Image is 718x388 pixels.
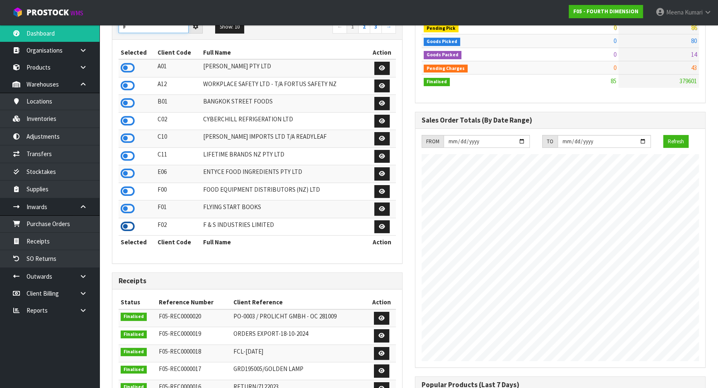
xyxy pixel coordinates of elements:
nav: Page navigation [264,20,396,35]
span: Finalised [121,313,147,321]
td: [PERSON_NAME] IMPORTS LTD T/A READYLEAF [201,130,368,148]
span: F05-REC0000017 [159,365,201,373]
td: LIFETIME BRANDS NZ PTY LTD [201,147,368,165]
td: F00 [155,183,201,200]
span: PO-0003 / PROLICHT GMBH - OC 281009 [233,312,337,320]
td: A12 [155,77,201,95]
span: 0 [614,64,616,72]
h3: Receipts [119,277,396,285]
th: Action [367,296,396,309]
td: WORKPLACE SAFETY LTD - T/A FORTUS SAFETY NZ [201,77,368,95]
span: Finalised [121,348,147,356]
button: Refresh [663,135,689,148]
td: ENTYCE FOOD INGREDIENTS PTY LTD [201,165,368,183]
div: FROM [422,135,444,148]
td: CYBERCHILL REFRIGERATION LTD [201,112,368,130]
span: F05-REC0000019 [159,330,201,337]
div: TO [542,135,558,148]
td: C11 [155,147,201,165]
th: Full Name [201,236,368,249]
td: E06 [155,165,201,183]
th: Full Name [201,46,368,59]
h3: Sales Order Totals (By Date Range) [422,116,699,124]
span: Finalised [121,366,147,374]
span: Finalised [424,78,450,86]
span: Goods Picked [424,38,460,46]
span: Pending Pick [424,24,458,33]
td: BANGKOK STREET FOODS [201,95,368,113]
span: Finalised [121,330,147,339]
input: Search clients [119,20,189,33]
span: Kumari [685,8,703,16]
span: 43 [691,64,697,72]
td: F01 [155,200,201,218]
span: 0 [614,24,616,31]
strong: F05 - FOURTH DIMENSION [573,8,638,15]
td: F02 [155,218,201,236]
a: ← [332,20,347,34]
a: 2 [358,20,370,34]
th: Action [368,236,396,249]
span: GRD195005/GOLDEN LAMP [233,365,303,373]
th: Client Code [155,46,201,59]
span: F05-REC0000020 [159,312,201,320]
span: 379601 [679,77,697,85]
th: Status [119,296,157,309]
a: 3 [370,20,382,34]
td: F & S INDUSTRIES LIMITED [201,218,368,236]
span: 14 [691,51,697,58]
span: 86 [691,24,697,31]
small: WMS [70,9,83,17]
span: F05-REC0000018 [159,347,201,355]
span: 0 [614,37,616,45]
span: Goods Packed [424,51,461,59]
img: cube-alt.png [12,7,23,17]
td: C10 [155,130,201,148]
button: Show: 10 [215,20,244,34]
th: Action [368,46,396,59]
td: A01 [155,59,201,77]
span: 80 [691,37,697,45]
th: Selected [119,46,155,59]
span: ORDERS EXPORT-18-10-2024 [233,330,308,337]
td: B01 [155,95,201,113]
span: 0 [614,51,616,58]
a: → [381,20,396,34]
a: F05 - FOURTH DIMENSION [569,5,643,18]
td: C02 [155,112,201,130]
th: Client Code [155,236,201,249]
span: 85 [611,77,616,85]
span: Pending Charges [424,65,468,73]
span: Meena [666,8,684,16]
th: Client Reference [231,296,367,309]
span: ProStock [27,7,69,18]
td: FOOD EQUIPMENT DISTRIBUTORS (NZ) LTD [201,183,368,200]
th: Reference Number [157,296,231,309]
span: FCL-[DATE] [233,347,263,355]
th: Selected [119,236,155,249]
td: [PERSON_NAME] PTY LTD [201,59,368,77]
a: 1 [347,20,359,34]
td: FLYING START BOOKS [201,200,368,218]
